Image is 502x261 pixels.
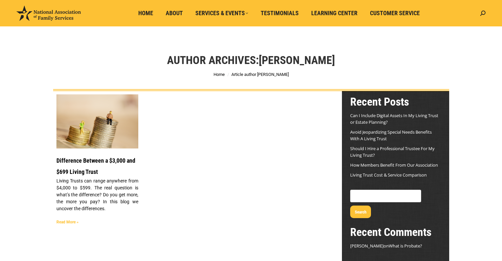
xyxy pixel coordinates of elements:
a: Testimonials [256,7,303,19]
a: [PERSON_NAME] [259,53,335,67]
span: Home [138,10,153,17]
button: Search [350,206,371,218]
img: Difference Between a $3000 and a $599 Living Trust [56,94,139,149]
span: [PERSON_NAME] [350,243,384,249]
a: Home [214,72,225,77]
a: Can I Include Digital Assets In My Living Trust or Estate Planning? [350,113,438,125]
p: Living Trusts can range anywhere from $4,000 to $599. The real question is what’s the difference?... [56,178,138,212]
span: Customer Service [370,10,420,17]
a: Customer Service [365,7,424,19]
span: Services & Events [195,10,248,17]
a: Read more about Difference Between a $3,000 and $699 Living Trust [56,220,79,224]
a: What is Probate? [389,243,422,249]
span: About [166,10,183,17]
h2: Recent Posts [350,94,441,109]
img: National Association of Family Services [17,6,81,21]
span: Learning Center [311,10,357,17]
footer: on [350,243,441,249]
a: Difference Between a $3000 and a $599 Living Trust [56,94,138,148]
a: Living Trust Cost & Service Comparison [350,172,427,178]
a: How Members Benefit From Our Association [350,162,438,168]
a: Difference Between a $3,000 and $699 Living Trust [56,157,135,175]
span: Article author [PERSON_NAME] [231,72,289,77]
a: Home [134,7,158,19]
h1: Author Archives: [167,53,335,67]
a: Avoid Jeopardizing Special Needs Benefits With A Living Trust [350,129,432,142]
a: Learning Center [307,7,362,19]
h2: Recent Comments [350,225,441,239]
span: Testimonials [261,10,299,17]
a: Should I Hire a Professional Trustee For My Living Trust? [350,146,435,158]
a: About [161,7,187,19]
